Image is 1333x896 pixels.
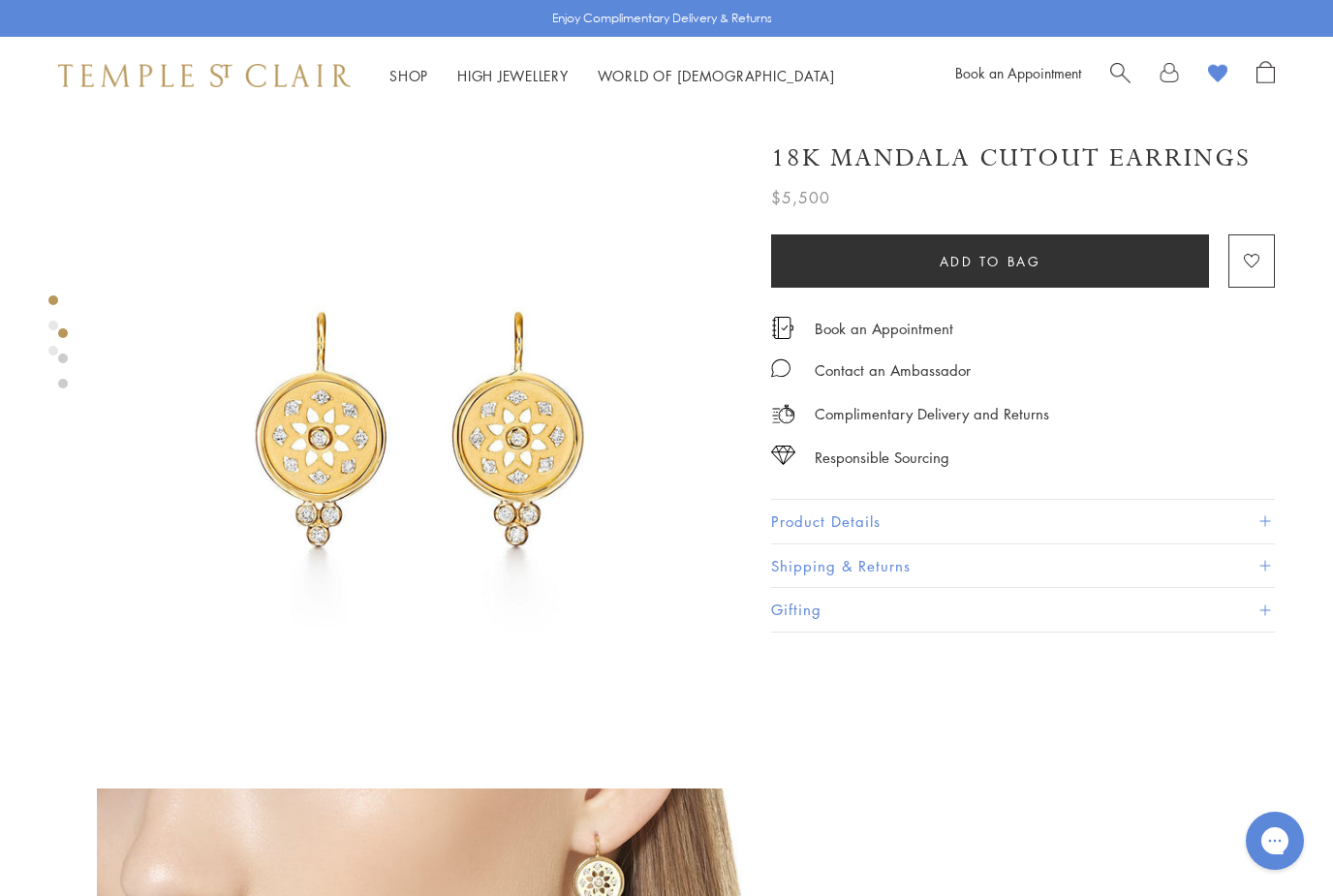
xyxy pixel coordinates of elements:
[771,358,790,378] img: MessageIcon-01_2.svg
[771,402,795,426] img: icon_delivery.svg
[955,63,1081,82] a: Book an Appointment
[1110,61,1131,90] a: Search
[771,234,1209,288] button: Add to bag
[771,185,830,210] span: $5,500
[771,446,795,465] img: icon_sourcing.svg
[48,291,58,371] div: Product gallery navigation
[598,66,835,85] a: World of [DEMOGRAPHIC_DATA]World of [DEMOGRAPHIC_DATA]
[1208,61,1227,90] a: View Wishlist
[771,500,1275,543] button: Product Details
[940,251,1041,272] span: Add to bag
[389,66,428,85] a: ShopShop
[815,318,953,339] a: Book an Appointment
[1236,805,1314,877] iframe: Gorgias live chat messenger
[771,544,1275,588] button: Shipping & Returns
[815,402,1049,426] p: Complimentary Delivery and Returns
[389,64,835,88] nav: Main navigation
[552,9,772,28] p: Enjoy Complimentary Delivery & Returns
[771,317,794,339] img: icon_appointment.svg
[58,64,351,87] img: Temple St. Clair
[815,446,949,470] div: Responsible Sourcing
[1256,61,1275,90] a: Open Shopping Bag
[457,66,569,85] a: High JewelleryHigh Jewellery
[97,114,742,759] img: 18K Mandala Cutout Earrings
[771,141,1251,175] h1: 18K Mandala Cutout Earrings
[815,358,971,383] div: Contact an Ambassador
[771,588,1275,632] button: Gifting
